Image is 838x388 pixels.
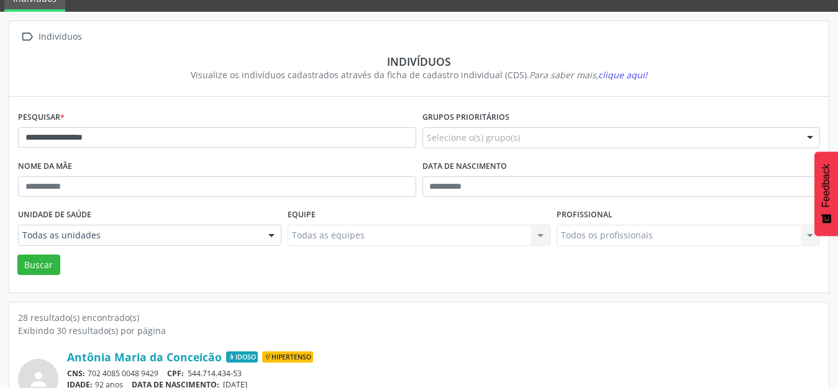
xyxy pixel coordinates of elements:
[17,255,60,276] button: Buscar
[288,205,316,225] label: Equipe
[18,157,72,176] label: Nome da mãe
[18,28,36,46] i: 
[598,69,647,81] span: clique aqui!
[67,368,85,379] span: CNS:
[262,351,313,363] span: Hipertenso
[814,151,838,236] button: Feedback - Mostrar pesquisa
[226,351,258,363] span: Idoso
[529,69,647,81] i: Para saber mais,
[36,28,84,46] div: Indivíduos
[557,205,613,225] label: Profissional
[18,324,820,337] div: Exibindo 30 resultado(s) por página
[67,350,222,364] a: Antônia Maria da Conceicão
[18,28,84,46] a:  Indivíduos
[18,311,820,324] div: 28 resultado(s) encontrado(s)
[821,164,832,207] span: Feedback
[188,368,242,379] span: 544.714.434-53
[67,368,820,379] div: 702 4085 0048 9429
[22,229,256,241] span: Todas as unidades
[27,55,811,68] div: Indivíduos
[18,108,65,127] label: Pesquisar
[422,157,507,176] label: Data de nascimento
[427,131,520,144] span: Selecione o(s) grupo(s)
[18,205,91,225] label: Unidade de saúde
[422,108,509,127] label: Grupos prioritários
[167,368,184,379] span: CPF:
[27,68,811,81] div: Visualize os indivíduos cadastrados através da ficha de cadastro individual (CDS).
